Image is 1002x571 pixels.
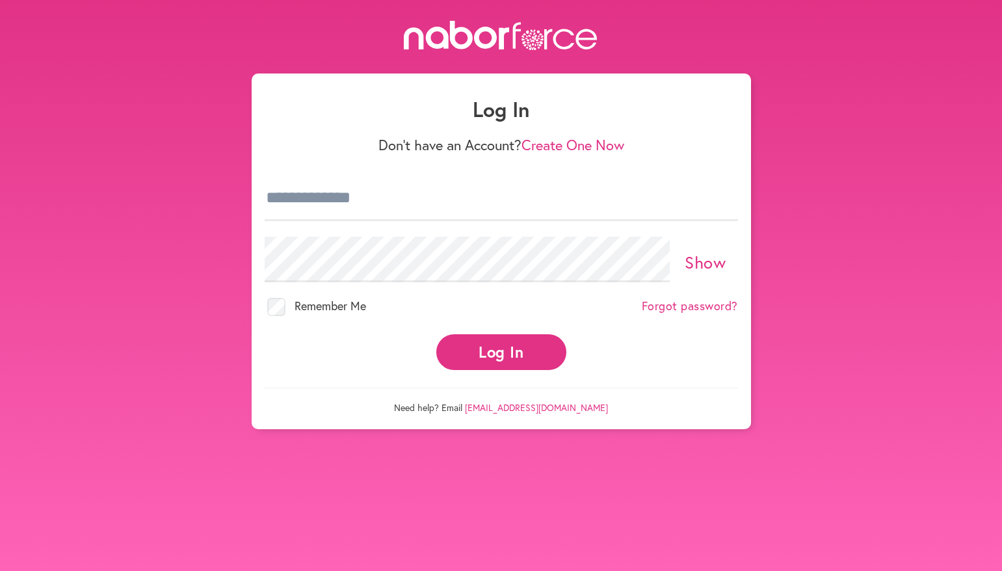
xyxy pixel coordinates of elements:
[295,298,366,313] span: Remember Me
[265,97,738,122] h1: Log In
[265,137,738,153] p: Don't have an Account?
[685,251,726,273] a: Show
[642,299,738,313] a: Forgot password?
[265,388,738,414] p: Need help? Email
[465,401,608,414] a: [EMAIL_ADDRESS][DOMAIN_NAME]
[436,334,566,370] button: Log In
[521,135,624,154] a: Create One Now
